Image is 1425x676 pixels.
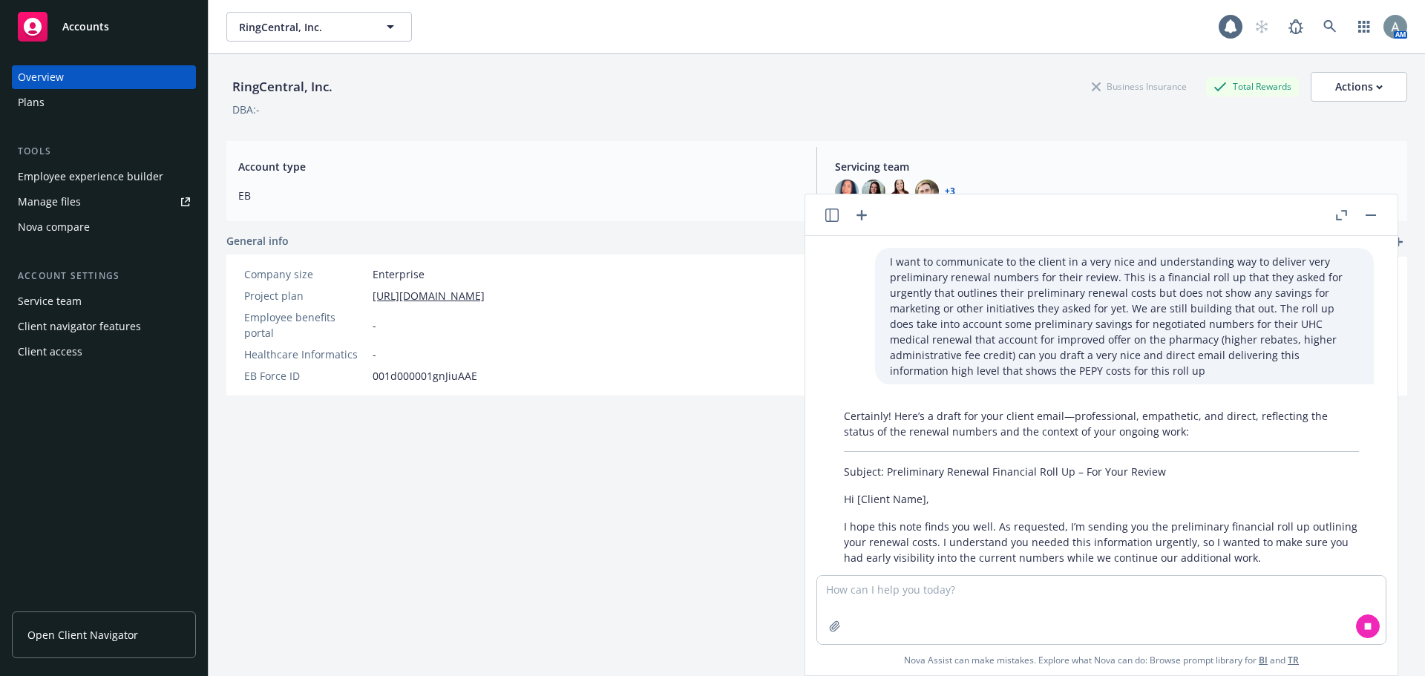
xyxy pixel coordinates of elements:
[18,165,163,188] div: Employee experience builder
[18,215,90,239] div: Nova compare
[862,180,885,203] img: photo
[238,188,799,203] span: EB
[18,289,82,313] div: Service team
[12,6,196,47] a: Accounts
[1389,233,1407,251] a: add
[12,65,196,89] a: Overview
[1335,73,1383,101] div: Actions
[844,408,1359,439] p: Certainly! Here’s a draft for your client email—professional, empathetic, and direct, reflecting ...
[12,340,196,364] a: Client access
[1315,12,1345,42] a: Search
[12,144,196,159] div: Tools
[12,315,196,338] a: Client navigator features
[239,19,367,35] span: RingCentral, Inc.
[1281,12,1311,42] a: Report a Bug
[373,368,477,384] span: 001d000001gnJiuAAE
[12,215,196,239] a: Nova compare
[244,347,367,362] div: Healthcare Informatics
[373,288,485,303] a: [URL][DOMAIN_NAME]
[226,233,289,249] span: General info
[12,91,196,114] a: Plans
[18,340,82,364] div: Client access
[226,12,412,42] button: RingCentral, Inc.
[244,288,367,303] div: Project plan
[1247,12,1277,42] a: Start snowing
[18,315,141,338] div: Client navigator features
[12,190,196,214] a: Manage files
[1259,654,1268,666] a: BI
[844,491,1359,507] p: Hi [Client Name],
[244,266,367,282] div: Company size
[1311,72,1407,102] button: Actions
[1349,12,1379,42] a: Switch app
[244,309,367,341] div: Employee benefits portal
[1288,654,1299,666] a: TR
[226,77,338,96] div: RingCentral, Inc.
[373,318,376,333] span: -
[844,519,1359,565] p: I hope this note finds you well. As requested, I’m sending you the preliminary financial roll up ...
[835,180,859,203] img: photo
[373,266,425,282] span: Enterprise
[811,645,1392,675] span: Nova Assist can make mistakes. Explore what Nova can do: Browse prompt library for and
[915,180,939,203] img: photo
[12,269,196,283] div: Account settings
[1206,77,1299,96] div: Total Rewards
[1084,77,1194,96] div: Business Insurance
[238,159,799,174] span: Account type
[844,464,1359,479] p: Subject: Preliminary Renewal Financial Roll Up – For Your Review
[12,289,196,313] a: Service team
[12,165,196,188] a: Employee experience builder
[18,91,45,114] div: Plans
[18,190,81,214] div: Manage files
[890,254,1359,378] p: I want to communicate to the client in a very nice and understanding way to deliver very prelimin...
[835,159,1395,174] span: Servicing team
[1383,15,1407,39] img: photo
[888,180,912,203] img: photo
[373,347,376,362] span: -
[244,368,367,384] div: EB Force ID
[945,187,955,196] a: +3
[18,65,64,89] div: Overview
[27,627,138,643] span: Open Client Navigator
[232,102,260,117] div: DBA: -
[62,21,109,33] span: Accounts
